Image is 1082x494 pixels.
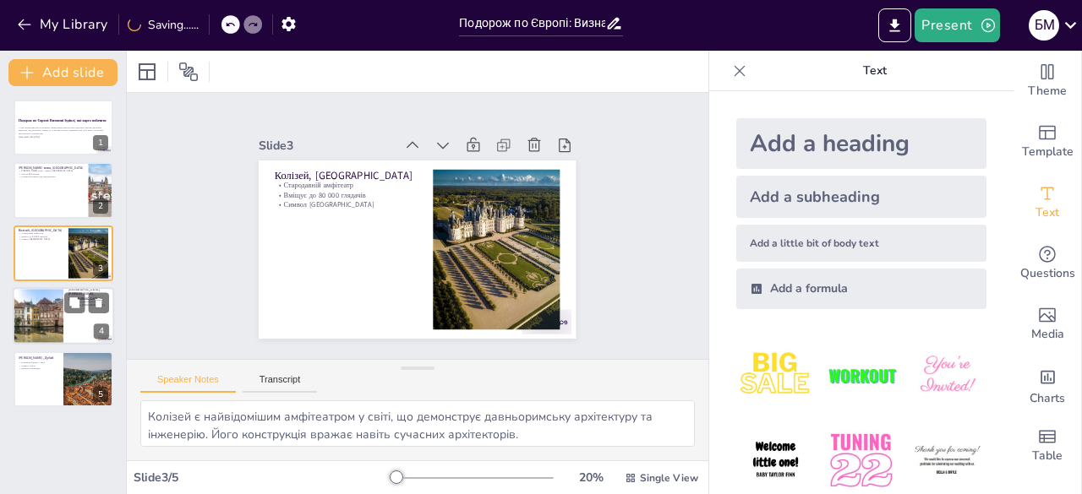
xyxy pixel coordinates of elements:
[915,8,999,42] button: Present
[1022,143,1074,161] span: Template
[1029,8,1059,42] button: Б М
[822,336,900,415] img: 2.jpeg
[1036,204,1059,222] span: Text
[1020,264,1075,283] span: Questions
[68,287,109,301] p: [GEOGRAPHIC_DATA][PERSON_NAME], [GEOGRAPHIC_DATA]
[128,17,199,33] div: Saving......
[1014,415,1081,476] div: Add a table
[878,8,911,42] button: Export to PowerPoint
[19,135,108,138] p: Generated with [URL]
[1014,172,1081,233] div: Add text boxes
[1028,82,1067,100] span: Theme
[93,387,108,402] div: 5
[93,135,108,150] div: 1
[94,324,109,339] div: 4
[1029,10,1059,41] div: Б М
[259,138,393,154] div: Slide 3
[19,118,107,122] strong: Подорож по Європі: Визначні будівлі, які варто побачити
[571,470,611,486] div: 20 %
[19,366,58,370] p: Вражаючі краєвиди
[1014,51,1081,111] div: Change the overall theme
[1031,325,1064,344] span: Media
[19,355,58,360] p: [PERSON_NAME], Дубай
[8,59,117,86] button: Add slide
[64,293,85,313] button: Duplicate Slide
[68,304,109,307] p: Місце для [DEMOGRAPHIC_DATA]
[14,351,113,407] div: 5
[68,301,109,304] p: Купол від Мікеланджело
[275,168,418,183] p: Колізей, [GEOGRAPHIC_DATA]
[640,471,698,485] span: Single View
[93,198,108,214] div: 2
[908,336,986,415] img: 3.jpeg
[178,62,199,82] span: Position
[14,225,113,281] div: 3
[19,361,58,364] p: Найвища будівля у світі
[736,176,986,218] div: Add a subheading
[1030,389,1065,408] span: Charts
[1032,447,1063,465] span: Table
[19,238,63,242] p: Символ [GEOGRAPHIC_DATA]
[1014,233,1081,294] div: Get real-time input from your audience
[93,261,108,276] div: 3
[736,225,986,262] div: Add a little bit of body text
[134,58,161,85] div: Layout
[134,470,391,486] div: Slide 3 / 5
[736,118,986,169] div: Add a heading
[19,364,58,367] p: Символ Дубая
[1014,294,1081,355] div: Add images, graphics, shapes or video
[140,374,236,393] button: Speaker Notes
[243,374,318,393] button: Transcript
[13,11,115,38] button: My Library
[275,190,418,200] p: Вміщує до 80 000 глядачів
[19,165,84,170] p: [PERSON_NAME] вежа, [GEOGRAPHIC_DATA]
[736,269,986,309] div: Add a formula
[19,235,63,238] p: Вміщує до 80 000 глядачів
[1014,355,1081,415] div: Add charts and graphs
[1014,111,1081,172] div: Add ready made slides
[140,400,695,447] textarea: Колізей є найвідомішим амфітеатром у світі, що демонструє давньоримську архітектуру та інженерію....
[736,336,815,415] img: 1.jpeg
[19,231,63,235] p: Стародавній амфітеатр
[753,51,997,91] p: Text
[19,126,108,135] p: У цій презентації ми розглянемо найвідоміші архітектурні пам'ятки Європи, які варто відвідати. Ві...
[13,287,114,345] div: 4
[275,181,418,191] p: Стародавній амфітеатр
[19,169,84,172] p: [PERSON_NAME] вежа - символ [GEOGRAPHIC_DATA]
[89,293,109,313] button: Delete Slide
[275,200,418,210] p: Символ [GEOGRAPHIC_DATA]
[14,162,113,218] div: 2
[19,228,63,233] p: Колізей, [GEOGRAPHIC_DATA]
[19,175,84,178] p: Романтичне місце для відвідування
[68,297,109,301] p: Вражаюча архітектура
[459,11,604,35] input: Insert title
[14,100,113,155] div: 1
[19,171,84,175] p: Висота 300 метрів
